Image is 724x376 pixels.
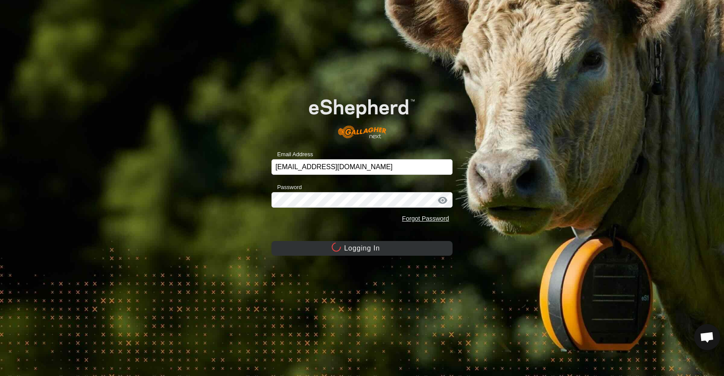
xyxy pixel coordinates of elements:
[271,150,313,159] label: Email Address
[271,159,453,175] input: Email Address
[694,324,720,350] div: Open chat
[271,241,453,256] button: Logging In
[290,84,434,146] img: E-shepherd Logo
[402,215,449,222] a: Forgot Password
[271,183,302,192] label: Password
